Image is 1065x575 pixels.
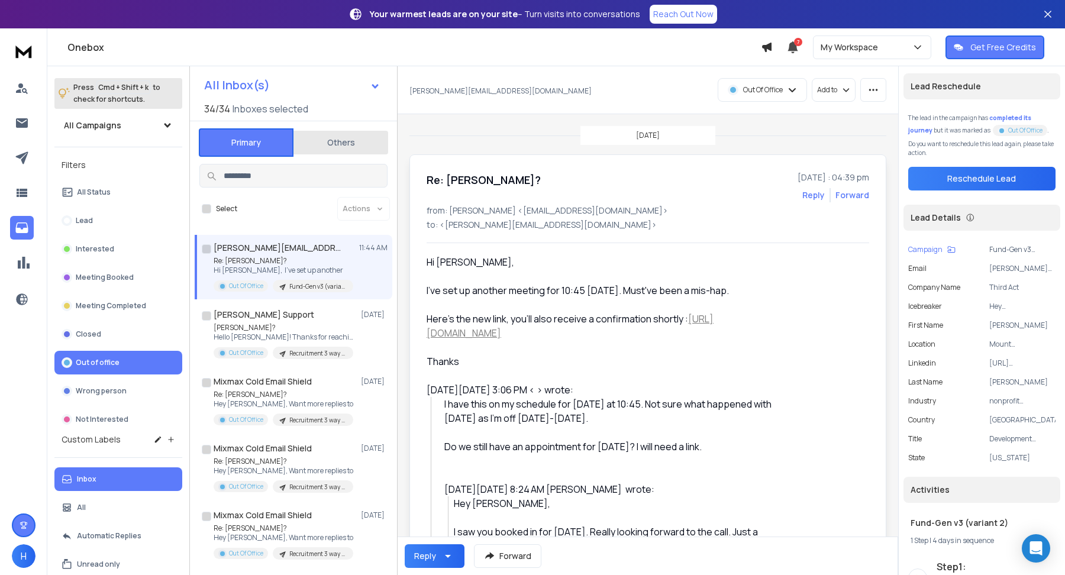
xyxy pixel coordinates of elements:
a: Reach Out Now [650,5,717,24]
button: Reply [405,544,464,568]
button: All Inbox(s) [195,73,390,97]
div: Forward [835,189,869,201]
p: [DATE] [361,444,388,453]
p: industry [908,396,936,406]
p: Hey [PERSON_NAME], Want more replies to [214,399,353,409]
p: [PERSON_NAME] [989,321,1056,330]
p: icebreaker [908,302,942,311]
p: Get Free Credits [970,41,1036,53]
p: [DATE] [361,377,388,386]
p: linkedin [908,358,936,368]
p: Re: [PERSON_NAME]? [214,256,353,266]
button: All Status [54,180,182,204]
p: 11:44 AM [359,243,388,253]
p: – Turn visits into conversations [370,8,640,20]
button: Get Free Credits [945,35,1044,59]
button: All [54,496,182,519]
p: [PERSON_NAME] [989,377,1056,387]
p: Automatic Replies [77,531,141,541]
p: Third Act [989,283,1056,292]
p: Recruitment 3 way test [289,349,346,358]
p: Development Manager [989,434,1056,444]
h1: All Campaigns [64,119,121,131]
div: The lead in the campaign has but it was marked as . [908,114,1056,135]
p: Re: [PERSON_NAME]? [214,457,353,466]
p: Fund-Gen v3 (variant 2) [989,245,1056,254]
button: Forward [474,544,541,568]
button: Others [293,130,388,156]
p: Hey [PERSON_NAME], Your mission for a fair, stable planet is inspiring. [989,302,1056,311]
p: Lead Reschedule [911,80,981,92]
p: Fund-Gen v3 (variant 2) [289,282,346,291]
p: Campaign [908,245,943,254]
p: location [908,340,935,349]
p: Meeting Booked [76,273,134,282]
button: H [12,544,35,568]
p: country [908,415,935,425]
div: Thanks [427,354,772,369]
p: state [908,453,925,463]
span: 34 / 34 [204,102,230,116]
p: Last Name [908,377,943,387]
span: Cmd + Shift + k [96,80,150,94]
img: logo [12,40,35,62]
p: [PERSON_NAME][EMAIL_ADDRESS][DOMAIN_NAME] [409,86,592,96]
button: Wrong person [54,379,182,403]
p: My Workspace [821,41,883,53]
button: Primary [199,128,293,157]
p: [PERSON_NAME][EMAIL_ADDRESS][DOMAIN_NAME] [989,264,1056,273]
p: Out Of Office [229,549,263,558]
p: Lead Details [911,212,961,224]
p: Out Of Office [229,282,263,290]
h1: Mixmax Cold Email Shield [214,376,312,387]
p: [DATE] : 04:39 pm [798,172,869,183]
p: to: <[PERSON_NAME][EMAIL_ADDRESS][DOMAIN_NAME]> [427,219,869,231]
div: Activities [903,477,1060,503]
h3: Inboxes selected [233,102,308,116]
button: Closed [54,322,182,346]
button: All Campaigns [54,114,182,137]
button: Meeting Booked [54,266,182,289]
p: Hey [PERSON_NAME], Want more replies to [214,533,353,542]
strong: Your warmest leads are on your site [370,8,518,20]
p: nonprofit organization management [989,396,1056,406]
div: [DATE][DATE] 3:06 PM < > wrote: [427,383,772,397]
p: All Status [77,188,111,197]
p: Out Of Office [229,348,263,357]
p: Out Of Office [1008,126,1043,135]
button: Reply [802,189,825,201]
p: Email [908,264,927,273]
button: Not Interested [54,408,182,431]
p: Inbox [77,474,96,484]
h3: Filters [54,157,182,173]
p: Out of office [76,358,120,367]
h3: Custom Labels [62,434,121,445]
p: Not Interested [76,415,128,424]
span: 1 Step [911,535,928,545]
p: Do you want to reschedule this lead again, please take action. [908,140,1056,157]
button: Campaign [908,245,956,254]
div: Reply [414,550,436,562]
button: Interested [54,237,182,261]
div: I've set up another meeting for 10:45 [DATE]. Must've been a mis-hap. [427,283,772,298]
p: [PERSON_NAME]? [214,323,356,332]
h1: All Inbox(s) [204,79,270,91]
h1: Mixmax Cold Email Shield [214,442,312,454]
p: Recruitment 3 way test [289,483,346,492]
p: [DATE] [361,310,388,319]
span: 7 [794,38,802,46]
p: from: [PERSON_NAME] <[EMAIL_ADDRESS][DOMAIN_NAME]> [427,205,869,217]
div: Hi [PERSON_NAME], [427,255,772,269]
p: Recruitment 3 way test [289,416,346,425]
button: Meeting Completed [54,294,182,318]
p: Company Name [908,283,960,292]
button: Out of office [54,351,182,374]
p: [DATE] [636,131,660,140]
div: Hey [PERSON_NAME], [454,496,772,511]
h1: Mixmax Cold Email Shield [214,509,312,521]
h1: Fund-Gen v3 (variant 2) [911,517,1053,529]
p: Out Of Office [229,482,263,491]
p: Press to check for shortcuts. [73,82,160,105]
div: Do we still have an appointment for [DATE]? I will need a link. [444,440,773,454]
